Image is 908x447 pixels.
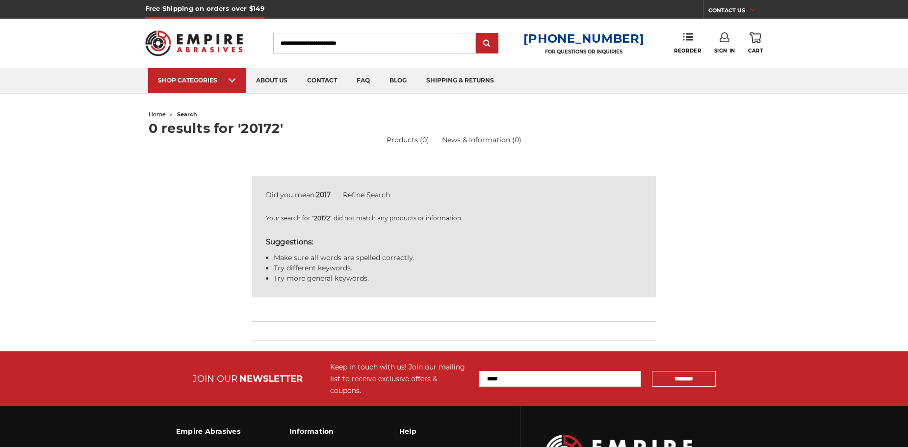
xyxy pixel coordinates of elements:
[145,24,243,62] img: Empire Abrasives
[399,421,466,442] h3: Help
[149,122,760,135] h1: 0 results for '20172'
[266,214,643,223] p: Your search for " " did not match any products or information.
[266,237,643,248] h5: Suggestions:
[387,135,429,145] a: Products (0)
[193,373,237,384] span: JOIN OUR
[674,48,701,54] span: Reorder
[748,48,763,54] span: Cart
[158,77,236,84] div: SHOP CATEGORIES
[380,68,416,93] a: blog
[314,214,330,222] strong: 20172
[674,32,701,53] a: Reorder
[347,68,380,93] a: faq
[330,361,469,396] div: Keep in touch with us! Join our mailing list to receive exclusive offers & coupons.
[149,111,166,118] a: home
[239,373,303,384] span: NEWSLETTER
[316,190,331,199] strong: 2017
[297,68,347,93] a: contact
[274,253,643,263] li: Make sure all words are spelled correctly.
[289,421,350,442] h3: Information
[343,190,390,199] a: Refine Search
[274,273,643,284] li: Try more general keywords.
[246,68,297,93] a: about us
[266,190,643,200] div: Did you mean:
[274,263,643,273] li: Try different keywords.
[442,135,521,145] a: News & Information (0)
[523,49,644,55] p: FOR QUESTIONS OR INQUIRIES
[708,5,763,19] a: CONTACT US
[416,68,504,93] a: shipping & returns
[176,421,240,442] h3: Empire Abrasives
[748,32,763,54] a: Cart
[477,34,497,53] input: Submit
[714,48,735,54] span: Sign In
[523,31,644,46] a: [PHONE_NUMBER]
[177,111,197,118] span: search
